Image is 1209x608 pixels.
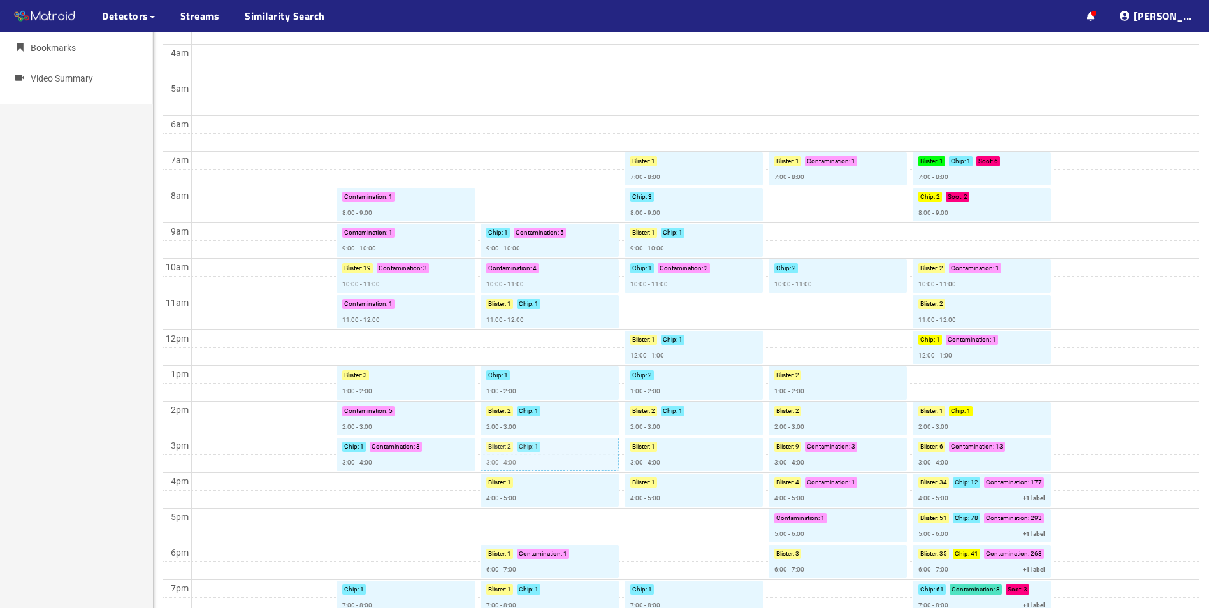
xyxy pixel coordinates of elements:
p: Blister : [776,370,794,380]
p: Contamination : [986,477,1029,488]
p: Contamination : [344,192,387,202]
p: Contamination : [488,263,532,273]
p: Chip : [951,156,966,166]
p: 2:00 - 3:00 [630,422,660,432]
p: 1 [507,584,511,595]
p: 1 [967,406,971,416]
p: Chip : [920,584,935,595]
p: Blister : [776,156,794,166]
div: 3pm [168,438,191,452]
p: 9:00 - 10:00 [486,243,520,254]
p: Soot : [1008,584,1022,595]
p: Chip : [663,335,677,345]
p: 2 [651,406,655,416]
p: 2:00 - 3:00 [342,422,372,432]
p: 3 [1024,584,1027,595]
p: 2 [939,263,943,273]
div: 5pm [168,510,191,524]
p: 5 [389,406,393,416]
p: Contamination : [379,263,422,273]
p: 4 [795,477,799,488]
p: Contamination : [986,549,1029,559]
p: Blister : [488,477,506,488]
p: 41 [971,549,978,559]
p: 9:00 - 10:00 [630,243,664,254]
p: 2:00 - 3:00 [918,422,948,432]
p: Contamination : [516,228,559,238]
p: Chip : [519,584,533,595]
p: Chip : [632,370,647,380]
p: 1 [936,335,940,345]
span: Detectors [102,8,148,24]
p: 10:00 - 11:00 [630,279,668,289]
p: Chip : [951,406,966,416]
p: 1 [967,156,971,166]
p: 1 [651,442,655,452]
p: 78 [971,513,978,523]
p: Contamination : [660,263,703,273]
p: Blister : [920,549,938,559]
p: 1 [507,299,511,309]
div: 7pm [168,581,191,595]
p: Blister : [920,156,938,166]
p: Chip : [920,192,935,202]
p: Blister : [920,477,938,488]
p: 12:00 - 1:00 [918,351,952,361]
p: Chip : [632,584,647,595]
p: 7:00 - 8:00 [630,172,660,182]
p: Contamination : [344,228,387,238]
p: 1 [679,228,683,238]
p: 2 [936,192,940,202]
p: 13 [995,442,1003,452]
p: Blister : [488,406,506,416]
div: 11am [163,296,191,310]
p: 6 [939,442,943,452]
p: 1 [535,299,539,309]
div: 4am [168,46,191,60]
p: Contamination : [776,513,820,523]
p: Chip : [663,406,677,416]
p: Contamination : [807,477,850,488]
p: Contamination : [948,335,991,345]
p: Chip : [955,477,969,488]
p: Contamination : [951,263,994,273]
div: 7am [168,153,191,167]
p: 1 [648,263,652,273]
p: Chip : [632,192,647,202]
img: Matroid logo [13,7,76,26]
p: Chip : [344,584,359,595]
p: Blister : [344,370,362,380]
p: +1 label [1023,565,1045,575]
p: Soot : [978,156,993,166]
p: Blister : [920,513,938,523]
p: Contamination : [344,406,387,416]
p: 2 [507,442,511,452]
p: Blister : [920,406,938,416]
p: 1 [679,335,683,345]
p: 2 [704,263,708,273]
p: 1 [504,228,508,238]
p: 3:00 - 4:00 [342,458,372,468]
div: 6am [168,117,191,131]
p: 5:00 - 6:00 [918,529,948,539]
p: 8:00 - 9:00 [918,208,948,218]
p: 11:00 - 12:00 [342,315,380,325]
p: 4:00 - 5:00 [630,493,660,503]
p: 12 [971,477,978,488]
p: 4:00 - 5:00 [486,493,516,503]
p: 2 [795,406,799,416]
p: 1 [504,370,508,380]
p: 1 [679,406,683,416]
p: 177 [1031,477,1042,488]
p: 2 [939,299,943,309]
p: 1 [507,477,511,488]
p: Chip : [519,442,533,452]
p: 1 [535,584,539,595]
p: 3 [795,549,799,559]
p: Contamination : [807,442,850,452]
p: 10:00 - 11:00 [918,279,956,289]
p: 7:00 - 8:00 [774,172,804,182]
p: 1 [535,442,539,452]
p: 2:00 - 3:00 [774,422,804,432]
p: Blister : [488,442,506,452]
